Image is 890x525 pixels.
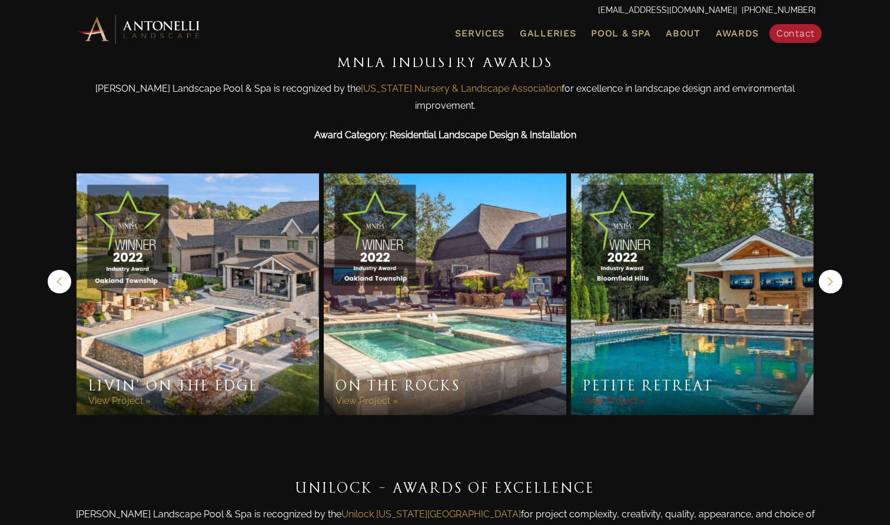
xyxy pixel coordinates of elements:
span: Services [455,29,504,38]
a: Contact [769,24,822,43]
span: Pool & Spa [591,28,650,39]
div: Item 1 of 9 [74,173,321,416]
a: Awards [711,26,763,41]
h3: MNLA Industry Awards [74,51,816,74]
a: [EMAIL_ADDRESS][DOMAIN_NAME] [598,5,735,15]
a: [US_STATE] Nursery & Landscape Association [361,83,562,94]
div: Item 3 of 9 [569,173,816,416]
span: Galleries [520,28,576,39]
h3: UNILOCK - Awards of Excellence [74,477,816,500]
img: Antonelli Horizontal Logo [74,13,204,45]
div: Item 2 of 9 [321,173,569,416]
a: About [661,26,705,41]
a: Pool & Spa [586,26,655,41]
a: On the Rocks [336,377,460,394]
span: About [666,29,700,38]
a: Unilock [US_STATE][GEOGRAPHIC_DATA] [341,509,521,520]
a: View Project » [336,395,398,406]
strong: Award Category: Residential Landscape Design & Installation [314,129,576,141]
a: Services [450,26,509,41]
span: Contact [776,28,815,39]
a: Petite Retreat [583,377,713,394]
a: Galleries [515,26,580,41]
a: View Project » [583,395,645,406]
a: View Project » [88,395,151,406]
a: Livin’ On The Edge [88,377,258,394]
span: [PERSON_NAME] Landscape Pool & Spa is recognized by the for excellence in landscape design and en... [95,83,795,112]
p: | [PHONE_NUMBER] [74,3,816,18]
span: Awards [716,28,759,39]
